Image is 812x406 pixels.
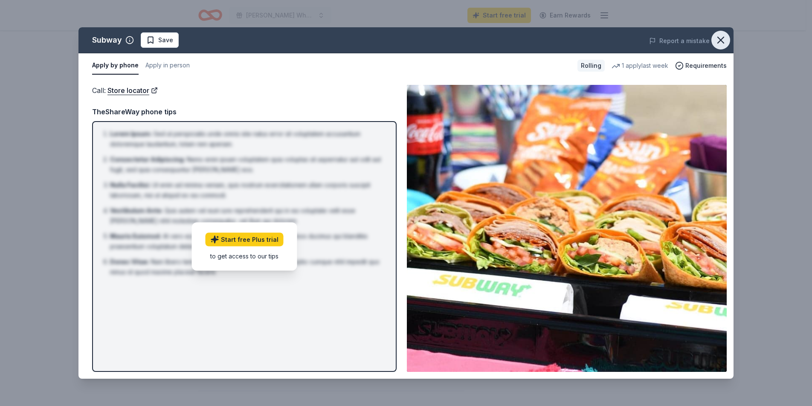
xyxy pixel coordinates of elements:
span: Save [158,35,173,45]
span: Nulla Facilisi : [110,181,151,188]
div: Rolling [577,60,605,72]
button: Apply by phone [92,57,139,75]
li: Nam libero tempore, cum soluta nobis est eligendi optio cumque nihil impedit quo minus id quod ma... [110,257,384,277]
li: At vero eos et accusamus et iusto odio dignissimos ducimus qui blanditiis praesentium voluptatum ... [110,231,384,252]
li: Ut enim ad minima veniam, quis nostrum exercitationem ullam corporis suscipit laboriosam, nisi ut... [110,180,384,200]
button: Requirements [675,61,727,71]
span: Mauris Euismod : [110,232,161,240]
span: Lorem Ipsum : [110,130,152,137]
div: to get access to our tips [206,251,284,260]
span: Vestibulum Ante : [110,207,163,214]
img: Image for Subway [407,85,727,372]
li: Nemo enim ipsam voluptatem quia voluptas sit aspernatur aut odit aut fugit, sed quia consequuntur... [110,154,384,175]
div: TheShareWay phone tips [92,106,397,117]
a: Start free Plus trial [206,232,284,246]
button: Apply in person [145,57,190,75]
span: Requirements [685,61,727,71]
span: Donec Vitae : [110,258,149,265]
li: Sed ut perspiciatis unde omnis iste natus error sit voluptatem accusantium doloremque laudantium,... [110,129,384,149]
span: Consectetur Adipiscing : [110,156,185,163]
div: Subway [92,33,122,47]
div: 1 apply last week [612,61,668,71]
button: Report a mistake [649,36,710,46]
div: Call : [92,85,397,96]
li: Quis autem vel eum iure reprehenderit qui in ea voluptate velit esse [PERSON_NAME] nihil molestia... [110,206,384,226]
button: Save [141,32,179,48]
a: Store locator [107,85,158,96]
